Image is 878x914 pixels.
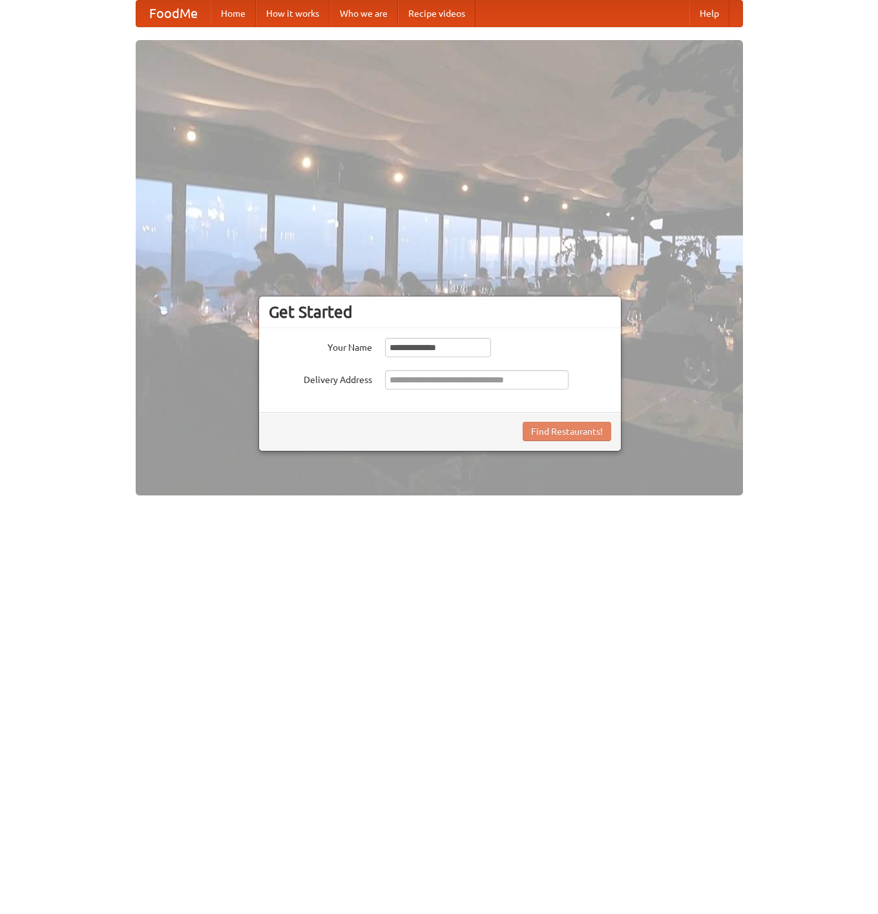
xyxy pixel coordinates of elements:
[523,422,611,441] button: Find Restaurants!
[329,1,398,26] a: Who we are
[256,1,329,26] a: How it works
[689,1,729,26] a: Help
[269,338,372,354] label: Your Name
[269,370,372,386] label: Delivery Address
[398,1,476,26] a: Recipe videos
[269,302,611,322] h3: Get Started
[136,1,211,26] a: FoodMe
[211,1,256,26] a: Home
